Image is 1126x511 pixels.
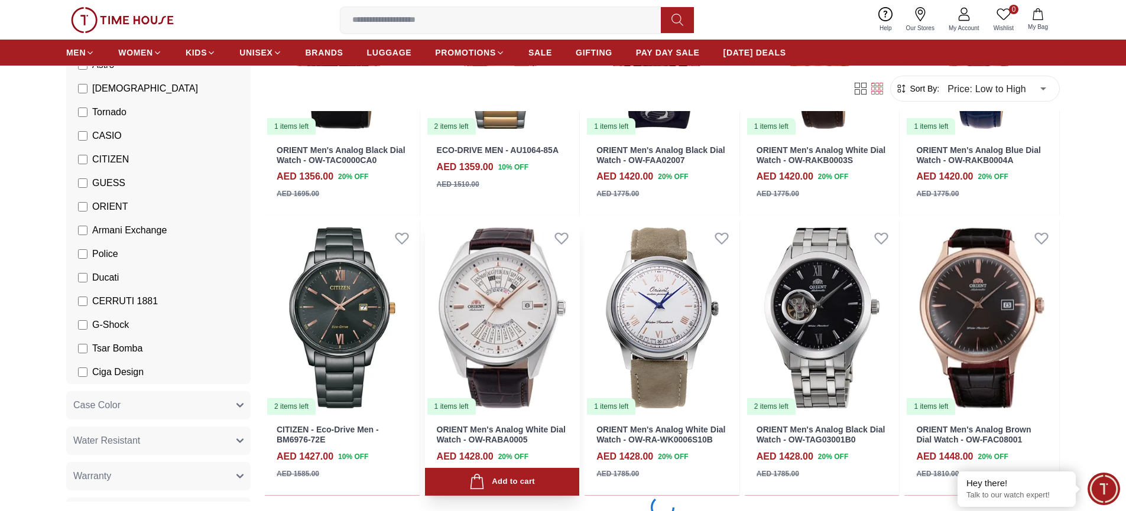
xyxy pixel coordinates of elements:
button: Add to cart [425,468,580,496]
div: 2 items left [267,398,316,415]
span: My Account [944,24,984,32]
span: GIFTING [576,47,612,58]
span: CASIO [92,129,122,143]
input: Armani Exchange [78,226,87,235]
span: Police [92,247,118,261]
div: 1 items left [747,118,796,135]
img: CITIZEN - Eco-Drive Men - BM6976-72E [265,220,420,415]
span: G-Shock [92,318,129,332]
a: Our Stores [899,5,942,35]
span: 20 % OFF [978,171,1008,182]
div: Add to cart [469,474,535,490]
a: PAY DAY SALE [636,42,700,63]
input: CITIZEN [78,155,87,164]
input: Ciga Design [78,367,87,377]
div: Hey there! [966,477,1067,489]
h4: AED 1428.00 [437,450,494,464]
span: Case Color [73,398,121,412]
img: ORIENT Men's Analog White Dial Watch - OW-RABA0005 [425,220,580,415]
h4: AED 1428.00 [757,450,813,464]
input: Tsar Bomba [78,344,87,353]
h4: AED 1420.00 [596,170,653,184]
a: ORIENT Men's Analog Black Dial Watch - OW-TAG03001B0 [757,425,885,444]
h4: AED 1448.00 [916,450,973,464]
div: Price: Low to High [939,72,1054,105]
div: 2 items left [427,118,476,135]
a: KIDS [186,42,216,63]
button: Sort By: [895,83,939,95]
span: Tornado [92,105,126,119]
span: PAY DAY SALE [636,47,700,58]
a: ORIENT Men's Analog Brown Dial Watch - OW-FAC08001 [916,425,1031,444]
span: Tsar Bomba [92,341,142,356]
a: ORIENT Men's Analog Blue Dial Watch - OW-RAKB0004A [916,145,1041,165]
div: Chat Widget [1088,473,1120,505]
span: [DEMOGRAPHIC_DATA] [92,82,198,96]
div: AED 1585.00 [277,468,319,479]
span: Armani Exchange [92,223,167,237]
span: CERRUTI 1881 [92,294,158,308]
span: Ciga Design [92,365,144,379]
span: Help [875,24,897,32]
span: 0 [1009,5,1018,14]
input: ORIENT [78,202,87,211]
div: 2 items left [747,398,796,415]
h4: AED 1356.00 [277,170,333,184]
span: LUGGAGE [367,47,412,58]
span: 10 % OFF [498,162,528,172]
img: ORIENT Men's Analog White Dial Watch - OW-RA-WK0006S10B [585,220,739,415]
a: ORIENT Men's Analog White Dial Watch - OW-RAKB0003S [757,145,885,165]
a: CITIZEN - Eco-Drive Men - BM6976-72E2 items left [265,220,420,415]
a: ORIENT Men's Analog Brown Dial Watch - OW-FAC080011 items left [904,220,1059,415]
div: 1 items left [267,118,316,135]
input: G-Shock [78,320,87,330]
a: PROMOTIONS [435,42,505,63]
span: 10 % OFF [338,451,368,462]
img: ORIENT Men's Analog Black Dial Watch - OW-TAG03001B0 [745,220,900,415]
div: 1 items left [907,398,955,415]
span: MEN [66,47,86,58]
a: BRANDS [306,42,343,63]
span: My Bag [1023,22,1053,31]
span: GUESS [92,176,125,190]
a: 0Wishlist [987,5,1021,35]
a: ORIENT Men's Analog White Dial Watch - OW-RA-WK0006S10B [596,425,725,444]
span: 20 % OFF [658,451,688,462]
a: GIFTING [576,42,612,63]
a: SALE [528,42,552,63]
div: 1 items left [427,398,476,415]
h4: AED 1420.00 [916,170,973,184]
span: [DATE] DEALS [723,47,786,58]
h4: AED 1359.00 [437,160,494,174]
span: 20 % OFF [498,451,528,462]
a: Help [872,5,899,35]
span: SALE [528,47,552,58]
a: ORIENT Men's Analog White Dial Watch - OW-RABA00051 items left [425,220,580,415]
span: Our Stores [901,24,939,32]
span: 20 % OFF [818,171,848,182]
input: Ducati [78,273,87,282]
span: Sort By: [907,83,939,95]
p: Talk to our watch expert! [966,490,1067,500]
a: CITIZEN - Eco-Drive Men - BM6976-72E [277,425,379,444]
a: ORIENT Men's Analog Black Dial Watch - OW-FAA02007 [596,145,725,165]
div: AED 1785.00 [757,468,799,479]
div: 1 items left [587,118,635,135]
div: AED 1510.00 [437,179,479,190]
div: 1 items left [907,118,955,135]
span: KIDS [186,47,207,58]
button: Warranty [66,462,251,490]
img: ORIENT Men's Analog Brown Dial Watch - OW-FAC08001 [904,220,1059,415]
div: AED 1785.00 [596,468,639,479]
span: 20 % OFF [978,451,1008,462]
a: LUGGAGE [367,42,412,63]
div: 1 items left [587,398,635,415]
input: CERRUTI 1881 [78,297,87,306]
div: AED 1775.00 [916,188,959,199]
span: Wishlist [989,24,1018,32]
input: [DEMOGRAPHIC_DATA] [78,84,87,93]
h4: AED 1427.00 [277,450,333,464]
button: My Bag [1021,6,1055,34]
a: MEN [66,42,95,63]
span: CITIZEN [92,152,129,167]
